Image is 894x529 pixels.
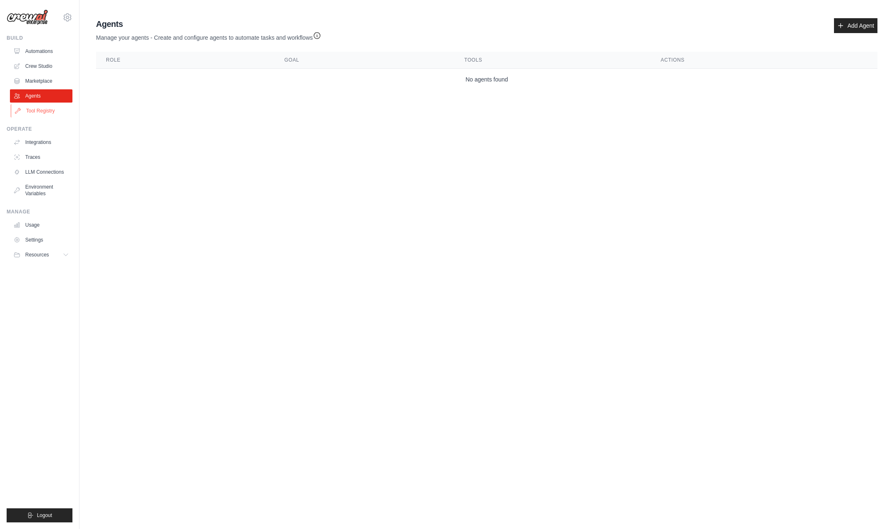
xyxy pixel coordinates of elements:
div: Operate [7,126,72,132]
a: Environment Variables [10,180,72,200]
a: LLM Connections [10,165,72,179]
a: Integrations [10,136,72,149]
div: Manage [7,208,72,215]
a: Tool Registry [11,104,73,117]
img: Logo [7,10,48,25]
span: Resources [25,251,49,258]
p: Manage your agents - Create and configure agents to automate tasks and workflows [96,30,321,42]
button: Logout [7,508,72,522]
th: Tools [454,52,651,69]
a: Agents [10,89,72,103]
td: No agents found [96,69,877,91]
a: Usage [10,218,72,232]
a: Crew Studio [10,60,72,73]
a: Add Agent [834,18,877,33]
span: Logout [37,512,52,519]
a: Traces [10,151,72,164]
th: Role [96,52,274,69]
button: Resources [10,248,72,261]
div: Build [7,35,72,41]
th: Actions [651,52,877,69]
a: Automations [10,45,72,58]
th: Goal [274,52,454,69]
h2: Agents [96,18,321,30]
a: Marketplace [10,74,72,88]
a: Settings [10,233,72,247]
